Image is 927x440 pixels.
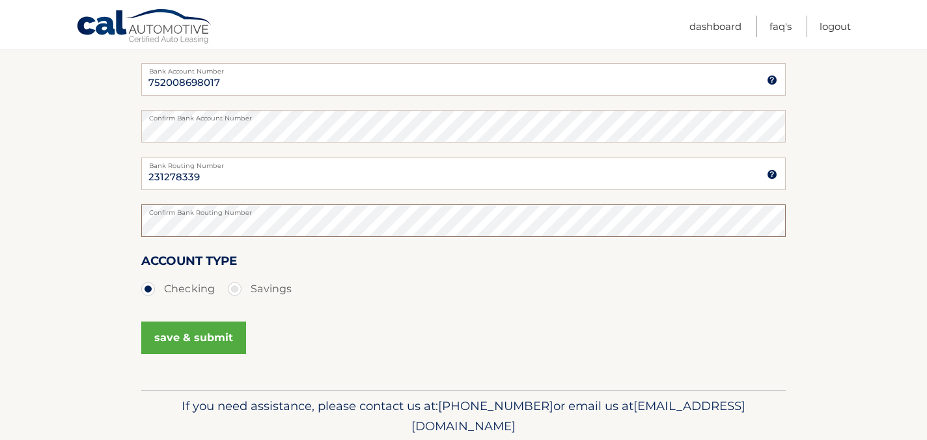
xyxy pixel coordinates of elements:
[767,75,777,85] img: tooltip.svg
[769,16,792,37] a: FAQ's
[141,158,786,190] input: Bank Routing Number
[141,251,237,275] label: Account Type
[689,16,741,37] a: Dashboard
[141,63,786,96] input: Bank Account Number
[438,398,553,413] span: [PHONE_NUMBER]
[150,396,777,437] p: If you need assistance, please contact us at: or email us at
[141,110,786,120] label: Confirm Bank Account Number
[767,169,777,180] img: tooltip.svg
[820,16,851,37] a: Logout
[141,158,786,168] label: Bank Routing Number
[141,322,246,354] button: save & submit
[76,8,213,46] a: Cal Automotive
[141,63,786,74] label: Bank Account Number
[141,276,215,302] label: Checking
[228,276,292,302] label: Savings
[141,204,786,215] label: Confirm Bank Routing Number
